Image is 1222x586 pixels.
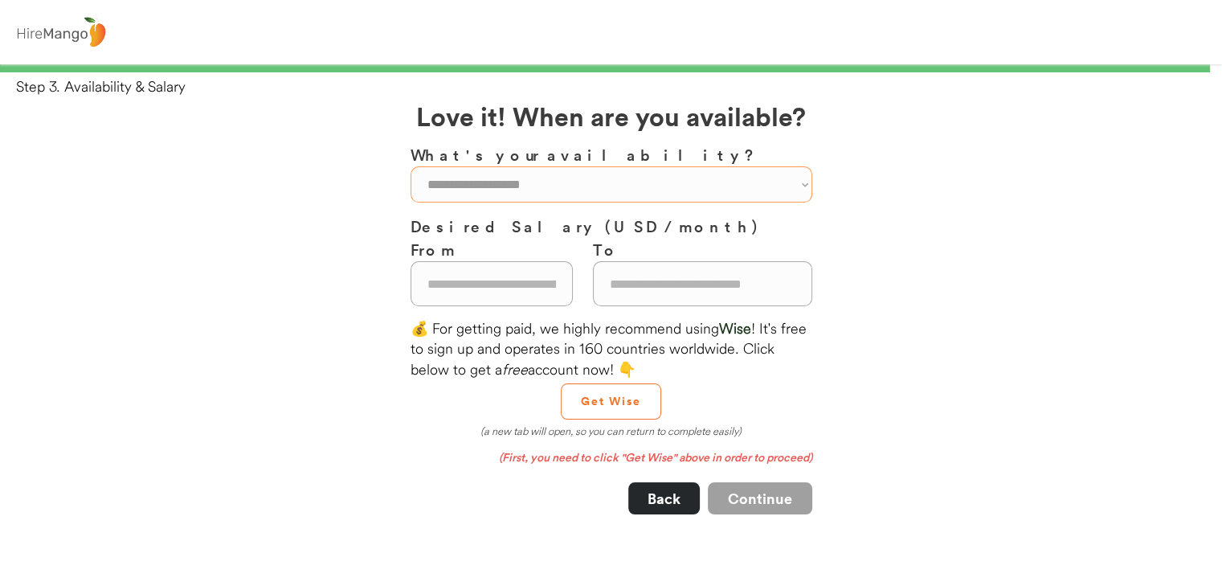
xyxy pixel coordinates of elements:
[480,424,742,437] em: (a new tab will open, so you can return to complete easily)
[561,383,661,420] button: Get Wise
[411,318,812,379] div: 💰 For getting paid, we highly recommend using ! It's free to sign up and operates in 160 countrie...
[416,96,806,135] h2: Love it! When are you available?
[411,143,812,166] h3: What's your availability?
[411,215,812,238] h3: Desired Salary (USD / month)
[593,238,812,261] h3: To
[502,360,528,379] em: free
[411,238,573,261] h3: From
[708,482,812,514] button: Continue
[719,319,751,338] font: Wise
[499,449,812,465] em: (First, you need to click "Get Wise" above in order to proceed)
[16,76,1222,96] div: Step 3. Availability & Salary
[12,14,110,51] img: logo%20-%20hiremango%20gray.png
[3,64,1219,72] div: 99%
[628,482,700,514] button: Back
